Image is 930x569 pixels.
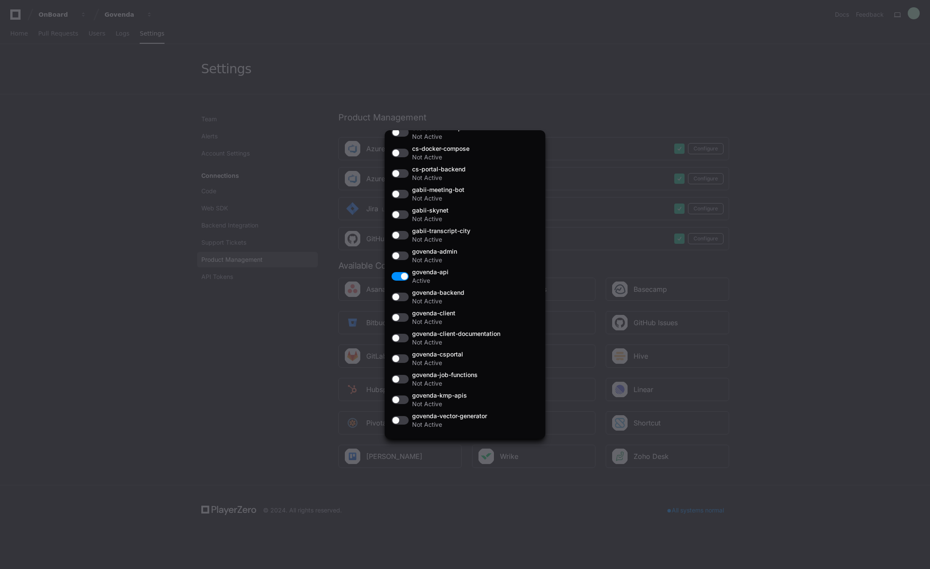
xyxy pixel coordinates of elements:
span: Active [412,276,449,285]
span: gabii-transcript-city [412,227,470,235]
span: govenda-client [412,309,455,317]
span: Not Active [412,297,464,305]
span: Not Active [412,317,455,326]
span: Not Active [412,153,469,162]
span: Not Active [412,420,487,429]
span: govenda-api [412,268,449,276]
span: govenda-backend [412,288,464,297]
span: Not Active [412,132,462,141]
span: Not Active [412,359,463,367]
span: govenda-client-documentation [412,329,500,338]
span: govenda-vector-generator [412,412,487,420]
span: Not Active [412,215,449,223]
span: govenda-admin [412,247,457,256]
span: Not Active [412,379,478,388]
span: govenda-csportal [412,350,463,359]
span: Not Active [412,235,470,244]
span: cs-portal-backend [412,165,466,174]
span: gabii-meeting-bot [412,186,464,194]
span: Not Active [412,194,464,203]
span: govenda-kmp-apis [412,391,467,400]
span: Not Active [412,256,457,264]
span: Not Active [412,338,500,347]
span: Not Active [412,174,466,182]
span: govenda-job-functions [412,371,478,379]
span: Not Active [412,400,467,408]
span: gabii-skynet [412,206,449,215]
span: cs-docker-compose [412,144,469,153]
